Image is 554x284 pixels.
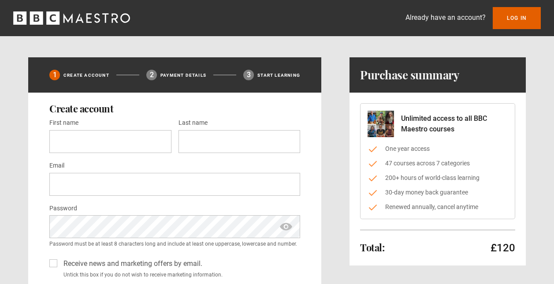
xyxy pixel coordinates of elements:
[405,12,486,23] p: Already have an account?
[49,103,300,114] h2: Create account
[49,161,64,171] label: Email
[60,271,300,279] small: Untick this box if you do not wish to receive marketing information.
[491,241,515,255] p: £120
[243,70,254,80] div: 3
[63,72,109,78] p: Create Account
[279,215,293,238] span: show password
[360,68,459,82] h1: Purchase summary
[368,173,508,183] li: 200+ hours of world-class learning
[178,118,208,128] label: Last name
[60,258,202,269] label: Receive news and marketing offers by email.
[368,144,508,153] li: One year access
[49,70,60,80] div: 1
[49,240,300,248] small: Password must be at least 8 characters long and include at least one uppercase, lowercase and num...
[160,72,206,78] p: Payment details
[360,242,384,253] h2: Total:
[368,202,508,212] li: Renewed annually, cancel anytime
[13,11,130,25] svg: BBC Maestro
[368,188,508,197] li: 30-day money back guarantee
[146,70,157,80] div: 2
[368,159,508,168] li: 47 courses across 7 categories
[257,72,300,78] p: Start learning
[493,7,541,29] a: Log In
[49,118,78,128] label: First name
[49,203,77,214] label: Password
[401,113,508,135] p: Unlimited access to all BBC Maestro courses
